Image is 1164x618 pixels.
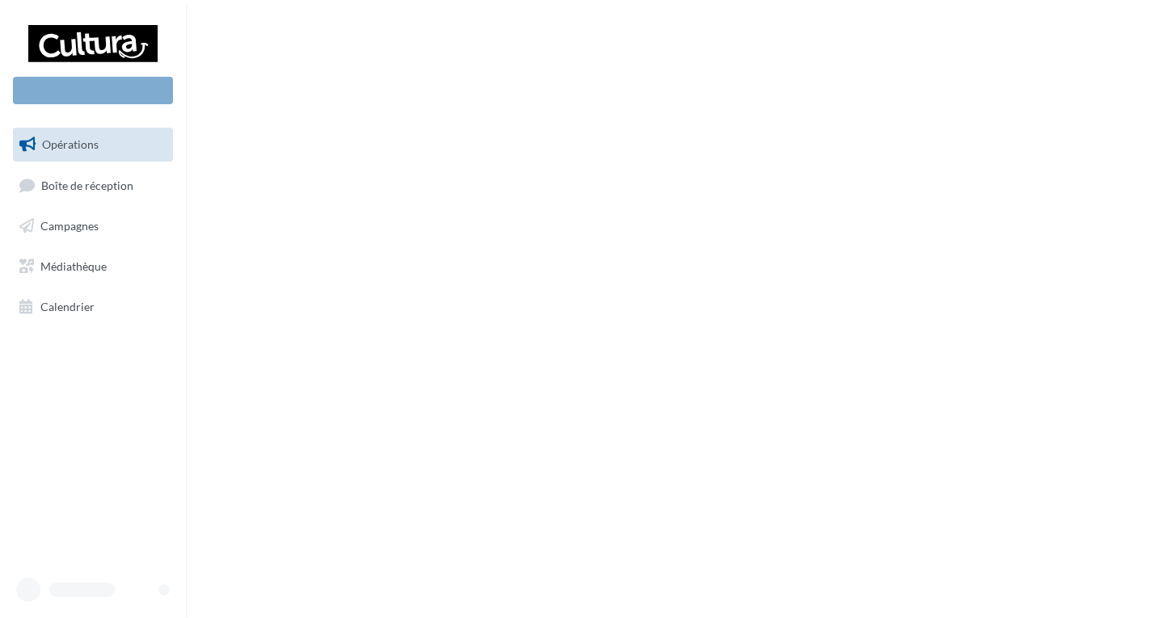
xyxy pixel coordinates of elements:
div: Nouvelle campagne [13,77,173,104]
span: Boîte de réception [41,178,133,191]
a: Campagnes [10,209,176,243]
span: Médiathèque [40,259,107,273]
span: Calendrier [40,299,95,313]
a: Calendrier [10,290,176,324]
a: Boîte de réception [10,168,176,203]
span: Campagnes [40,219,99,233]
a: Opérations [10,128,176,162]
span: Opérations [42,137,99,151]
a: Médiathèque [10,250,176,284]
